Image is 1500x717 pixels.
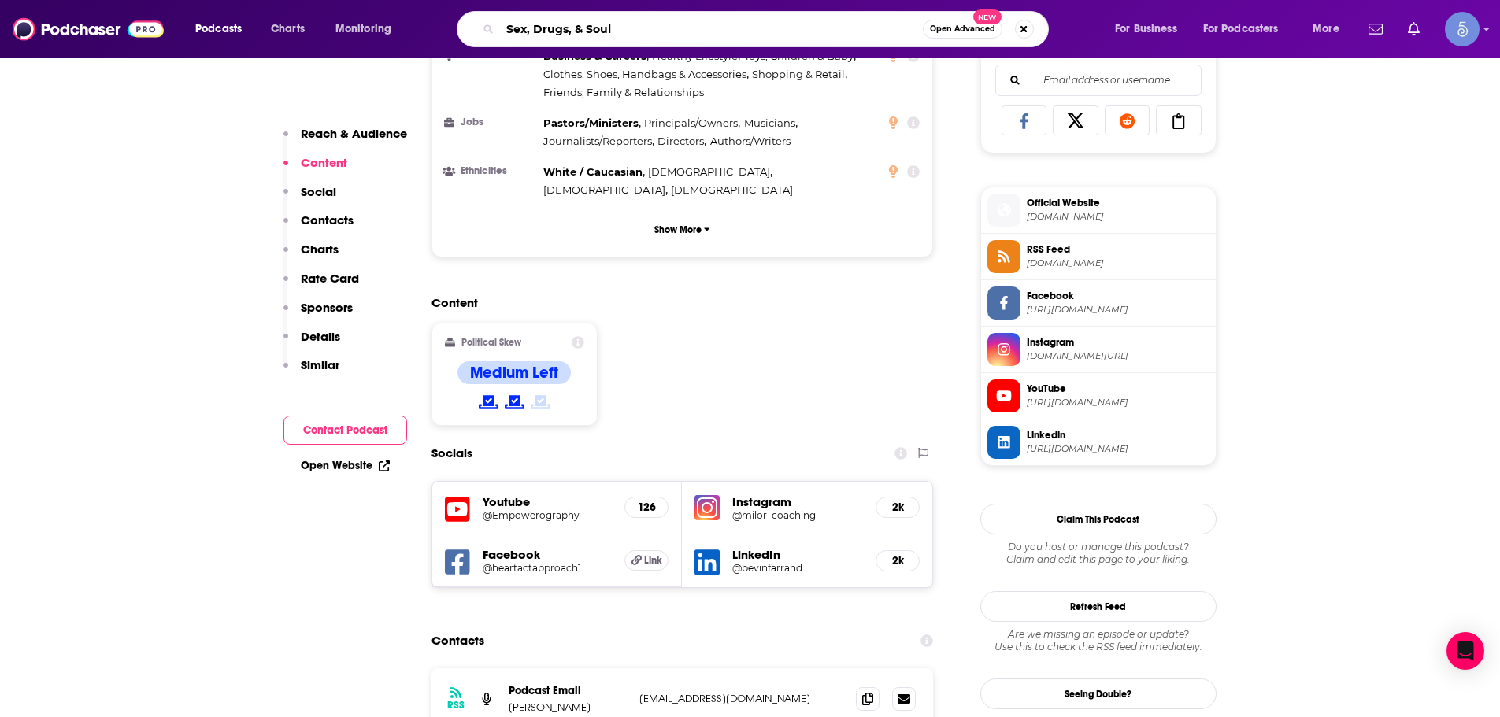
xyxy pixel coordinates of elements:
span: , [744,114,798,132]
button: Show More [445,215,920,244]
span: Link [644,554,662,567]
span: Toys, Children & Baby [744,50,854,62]
span: Directors [657,135,704,147]
button: open menu [184,17,262,42]
h5: LinkedIn [732,547,863,562]
h5: Instagram [732,494,863,509]
input: Search podcasts, credits, & more... [500,17,923,42]
a: Podchaser - Follow, Share and Rate Podcasts [13,14,164,44]
h3: Jobs [445,117,537,128]
p: Similar [301,357,339,372]
span: [DEMOGRAPHIC_DATA] [671,183,793,196]
span: Instagram [1027,335,1209,349]
span: Healthy Lifestyle [652,50,738,62]
button: Rate Card [283,271,359,300]
button: Contact Podcast [283,416,407,445]
a: Share on X/Twitter [1053,105,1098,135]
span: Clothes, Shoes, Handbags & Accessories [543,68,746,80]
span: Pastors/Ministers [543,116,639,129]
span: , [644,114,740,132]
span: Podcasts [195,18,242,40]
span: empowerographypodcast.com [1027,211,1209,223]
span: New [973,9,1002,24]
p: [PERSON_NAME] [509,700,627,714]
h3: Ethnicities [445,166,537,176]
span: Business & Careers [543,50,646,62]
span: Linkedin [1027,428,1209,442]
a: Copy Link [1156,105,1202,135]
p: Reach & Audience [301,126,407,141]
button: open menu [1193,17,1302,42]
button: Refresh Feed [980,591,1217,622]
h5: 126 [638,501,655,514]
span: instagram.com/milor_coaching [1027,350,1209,362]
button: open menu [1104,17,1197,42]
button: Claim This Podcast [980,504,1217,534]
p: Contacts [301,213,354,227]
a: @heartactapproach1 [483,562,613,574]
span: YouTube [1027,382,1209,396]
button: Similar [283,357,339,386]
span: , [543,132,654,150]
h5: 2k [889,554,906,567]
span: Charts [271,18,305,40]
h4: Medium Left [470,363,558,383]
h3: Interests [445,50,537,61]
div: Claim and edit this page to your liking. [980,541,1217,566]
span: , [543,163,645,181]
span: Do you host or manage this podcast? [980,541,1217,553]
span: feeds.podetize.com [1027,257,1209,269]
span: , [752,65,847,83]
h2: Socials [431,438,472,468]
a: RSS Feed[DOMAIN_NAME] [987,240,1209,273]
span: [DEMOGRAPHIC_DATA] [648,165,770,178]
a: Charts [261,17,314,42]
span: https://www.linkedin.com/in/bevinfarrand [1027,443,1209,455]
span: For Podcasters [1203,18,1279,40]
div: Search followers [995,65,1202,96]
button: Sponsors [283,300,353,329]
button: Open AdvancedNew [923,20,1002,39]
div: Are we missing an episode or update? Use this to check the RSS feed immediately. [980,628,1217,653]
h5: Youtube [483,494,613,509]
a: Link [624,550,669,571]
button: Show profile menu [1445,12,1480,46]
a: Official Website[DOMAIN_NAME] [987,194,1209,227]
span: Open Advanced [930,25,995,33]
button: Content [283,155,347,184]
span: More [1313,18,1339,40]
h5: Facebook [483,547,613,562]
a: Seeing Double? [980,678,1217,709]
p: Sponsors [301,300,353,315]
span: [DEMOGRAPHIC_DATA] [543,183,665,196]
span: , [543,65,749,83]
button: Details [283,329,340,358]
p: Social [301,184,336,199]
span: , [543,114,641,132]
h3: RSS [447,699,465,711]
span: Facebook [1027,289,1209,303]
span: Principals/Owners [644,116,738,129]
a: @milor_coaching [732,509,863,521]
p: Rate Card [301,271,359,286]
a: Facebook[URL][DOMAIN_NAME] [987,286,1209,320]
div: Search podcasts, credits, & more... [472,11,1064,47]
h5: @Empowerography [483,509,613,521]
a: @bevinfarrand [732,562,863,574]
button: open menu [324,17,412,42]
p: Show More [654,224,702,235]
span: Shopping & Retail [752,68,845,80]
span: , [543,181,668,199]
h2: Political Skew [461,337,521,348]
a: Instagram[DOMAIN_NAME][URL] [987,333,1209,366]
button: Reach & Audience [283,126,407,155]
span: RSS Feed [1027,242,1209,257]
span: Monitoring [335,18,391,40]
span: https://www.youtube.com/@Empowerography [1027,397,1209,408]
span: Authors/Writers [710,135,791,147]
h5: 2k [889,501,906,514]
img: User Profile [1445,12,1480,46]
